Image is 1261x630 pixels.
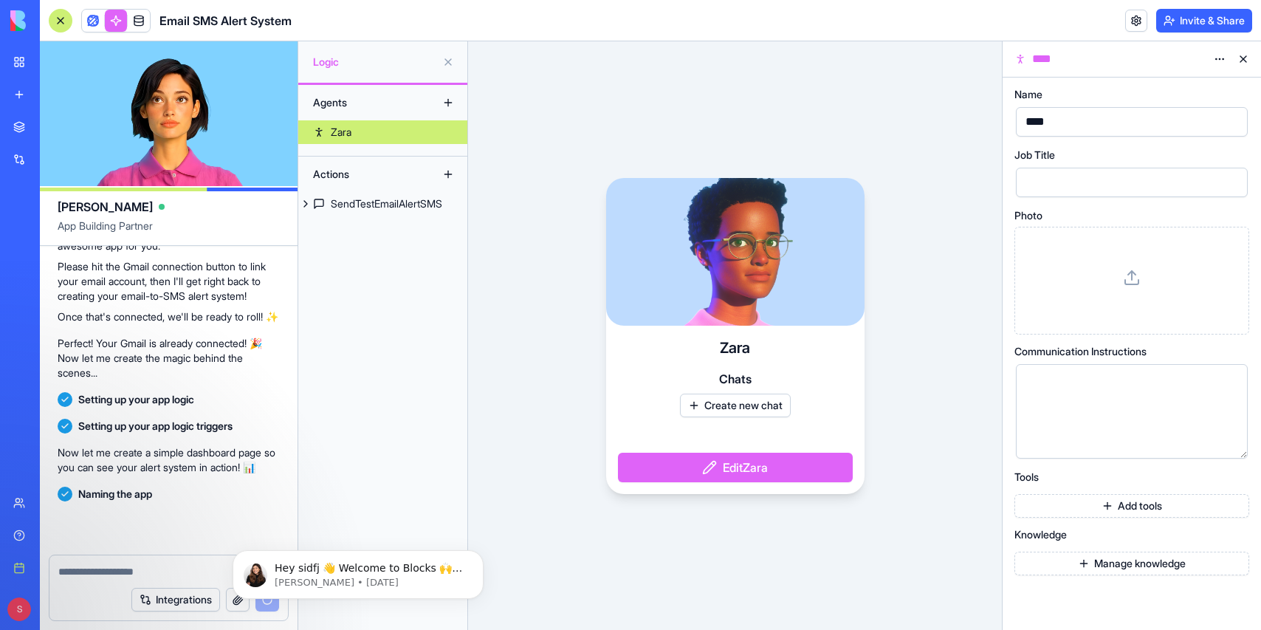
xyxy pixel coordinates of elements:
[720,338,750,358] h4: Zara
[1014,150,1055,160] span: Job Title
[1014,89,1042,100] span: Name
[1014,552,1249,575] button: Manage knowledge
[58,309,280,324] p: Once that's connected, we'll be ready to roll! ✨
[78,392,194,407] span: Setting up your app logic
[306,162,424,186] div: Actions
[58,445,280,475] p: Now let me create a simple dashboard page so you can see your alert system in action! 📊
[159,12,292,30] h1: Email SMS Alert System
[1014,530,1067,540] span: Knowledge
[306,91,424,114] div: Agents
[719,370,752,388] span: Chats
[10,10,102,31] img: logo
[1156,9,1252,32] button: Invite & Share
[58,259,280,304] p: Please hit the Gmail connection button to link your email account, then I'll get right back to cr...
[680,394,791,417] button: Create new chat
[331,196,442,211] div: SendTestEmailAlertSMS
[298,192,467,216] a: SendTestEmailAlertSMS
[331,125,351,140] div: Zara
[313,55,436,69] span: Logic
[7,598,31,621] span: S
[1014,210,1042,221] span: Photo
[210,519,506,623] iframe: Intercom notifications message
[1014,346,1147,357] span: Communication Instructions
[131,588,220,612] button: Integrations
[1014,472,1039,482] span: Tools
[58,219,280,245] span: App Building Partner
[78,419,233,434] span: Setting up your app logic triggers
[298,120,467,144] a: Zara
[58,336,280,380] p: Perfect! Your Gmail is already connected! 🎉 Now let me create the magic behind the scenes...
[618,453,853,482] button: EditZara
[58,198,153,216] span: [PERSON_NAME]
[1014,494,1249,518] button: Add tools
[78,487,152,501] span: Naming the app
